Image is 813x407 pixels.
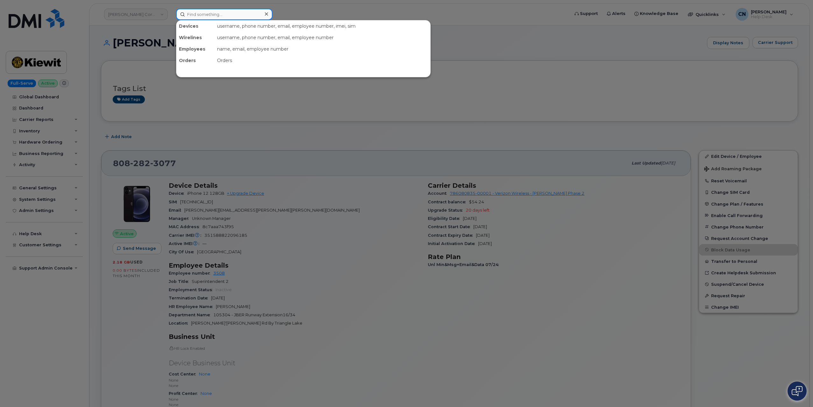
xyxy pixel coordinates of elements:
[176,20,215,32] div: Devices
[215,32,430,43] div: username, phone number, email, employee number
[792,386,802,396] img: Open chat
[215,43,430,55] div: name, email, employee number
[215,20,430,32] div: username, phone number, email, employee number, imei, sim
[176,43,215,55] div: Employees
[176,32,215,43] div: Wirelines
[215,55,430,66] div: Orders
[176,55,215,66] div: Orders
